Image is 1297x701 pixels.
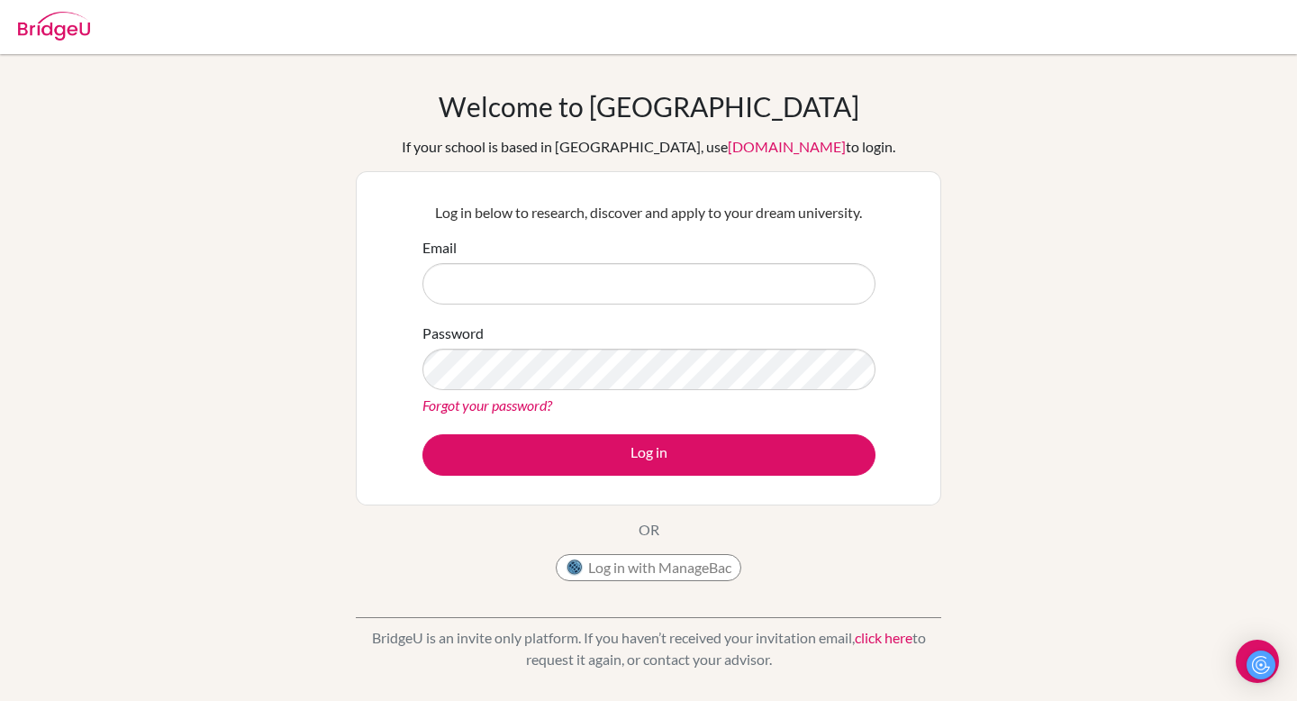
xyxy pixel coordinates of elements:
p: Log in below to research, discover and apply to your dream university. [422,202,875,223]
h1: Welcome to [GEOGRAPHIC_DATA] [439,90,859,123]
p: BridgeU is an invite only platform. If you haven’t received your invitation email, to request it ... [356,627,941,670]
div: If your school is based in [GEOGRAPHIC_DATA], use to login. [402,136,895,158]
div: Open Intercom Messenger [1236,640,1279,683]
p: OR [639,519,659,541]
a: [DOMAIN_NAME] [728,138,846,155]
a: Forgot your password? [422,396,552,414]
button: Log in [422,434,875,476]
label: Password [422,323,484,344]
img: Bridge-U [18,12,90,41]
a: click here [855,629,912,646]
button: Log in with ManageBac [556,554,741,581]
label: Email [422,237,457,259]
